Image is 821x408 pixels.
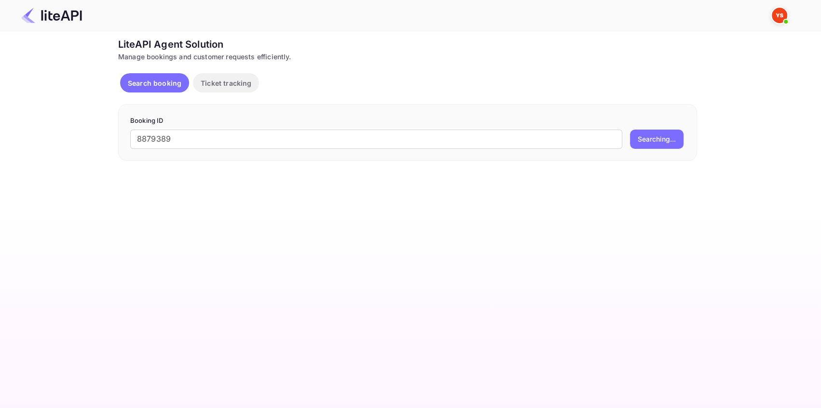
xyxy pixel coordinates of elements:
[201,78,251,88] p: Ticket tracking
[630,130,684,149] button: Searching...
[772,8,787,23] img: Yandex Support
[118,37,697,52] div: LiteAPI Agent Solution
[130,130,622,149] input: Enter Booking ID (e.g., 63782194)
[21,8,82,23] img: LiteAPI Logo
[118,52,697,62] div: Manage bookings and customer requests efficiently.
[128,78,181,88] p: Search booking
[130,116,685,126] p: Booking ID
